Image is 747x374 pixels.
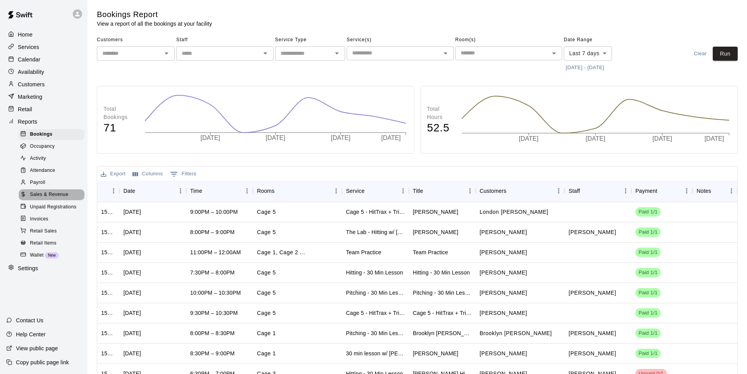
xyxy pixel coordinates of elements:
div: Services [6,41,81,53]
span: Paid 1/1 [635,229,661,236]
div: Team Practice [413,248,448,256]
a: Retail [6,103,81,115]
h4: 52.5 [427,121,454,135]
div: Notes [696,180,711,202]
div: Time [190,180,202,202]
div: Payment [631,180,693,202]
div: Retail Items [19,238,84,249]
button: Menu [464,185,476,197]
span: New [45,253,59,257]
div: 1506531 [101,228,116,236]
button: Sort [580,185,591,196]
p: Copy public page link [16,358,69,366]
h4: 71 [103,121,137,135]
span: Date Range [564,34,632,46]
button: Open [549,48,559,59]
button: Open [161,48,172,59]
a: Calendar [6,54,81,65]
p: Kylie Chung [568,289,616,297]
a: Invoices [19,213,88,225]
button: Sort [275,185,286,196]
div: Date [119,180,186,202]
p: Alyssa Tenas [480,350,527,358]
div: Settings [6,262,81,274]
div: Team Practice [346,248,381,256]
button: Clear [688,47,713,61]
div: Brooklyn Climer [413,329,472,337]
div: Invoices [19,214,84,225]
a: Unpaid Registrations [19,201,88,213]
p: London Mills [480,208,549,216]
div: 8:00PM – 8:30PM [190,329,235,337]
button: Menu [241,185,253,197]
div: Jackie Mills [413,208,458,216]
p: Calendar [18,56,40,63]
span: Paid 1/1 [635,309,661,317]
button: Menu [681,185,693,197]
div: 10:00PM – 10:30PM [190,289,241,297]
span: Bookings [30,131,53,138]
p: Katie Sterrett [480,269,527,277]
div: Wed, Oct 08, 2025 [123,228,141,236]
tspan: [DATE] [266,135,285,141]
p: Availability [18,68,44,76]
p: Cage 5 [257,269,276,277]
button: Sort [202,185,213,196]
a: Payroll [19,177,88,189]
p: Customers [18,80,45,88]
p: Home [18,31,33,38]
div: WalletNew [19,250,84,261]
button: Open [260,48,271,59]
p: Cage 5 [257,208,276,216]
div: Wed, Oct 08, 2025 [123,248,141,256]
button: Open [440,48,451,59]
span: Customers [97,34,175,46]
span: Attendance [30,167,55,175]
tspan: [DATE] [200,135,220,141]
p: AUDREY reza [480,289,527,297]
div: Title [413,180,423,202]
a: Customers [6,79,81,90]
p: Kylie Chung [568,350,616,358]
p: Olivia Garner [480,248,527,257]
p: Reports [18,118,37,126]
div: 8:30PM – 9:00PM [190,350,235,357]
div: Retail Sales [19,226,84,237]
div: Rooms [253,180,342,202]
p: Marketing [18,93,42,101]
div: 11:00PM – 12:00AM [190,248,241,256]
button: Menu [175,185,186,197]
tspan: [DATE] [586,135,605,142]
div: Time [186,180,253,202]
div: Service [346,180,365,202]
p: Cage 5 [257,289,276,297]
div: 1502193 [101,269,116,276]
a: Bookings [19,128,88,140]
tspan: [DATE] [331,135,350,141]
tspan: [DATE] [705,135,724,142]
button: Select columns [131,168,165,180]
span: Sales & Revenue [30,191,68,199]
div: Activity [19,153,84,164]
div: Customers [476,180,565,202]
div: Last 7 days [564,46,612,61]
button: Sort [423,185,434,196]
a: Occupancy [19,140,88,152]
div: Sales & Revenue [19,189,84,200]
p: View a report of all the bookings at your facility [97,20,212,28]
span: Room(s) [455,34,562,46]
span: Staff [176,34,274,46]
span: Paid 1/1 [635,330,661,337]
div: Pitching - 30 Min Lesson [346,329,405,337]
button: Sort [507,185,517,196]
div: Customers [480,180,507,202]
div: Staff [565,180,631,202]
div: 1505507 [101,248,116,256]
p: Brooklyn Climer [480,329,552,337]
a: Marketing [6,91,81,103]
button: Menu [553,185,565,197]
div: Cage 5 - HitTrax + Triple Play (Automatic) [346,208,405,216]
button: Run [713,47,738,61]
